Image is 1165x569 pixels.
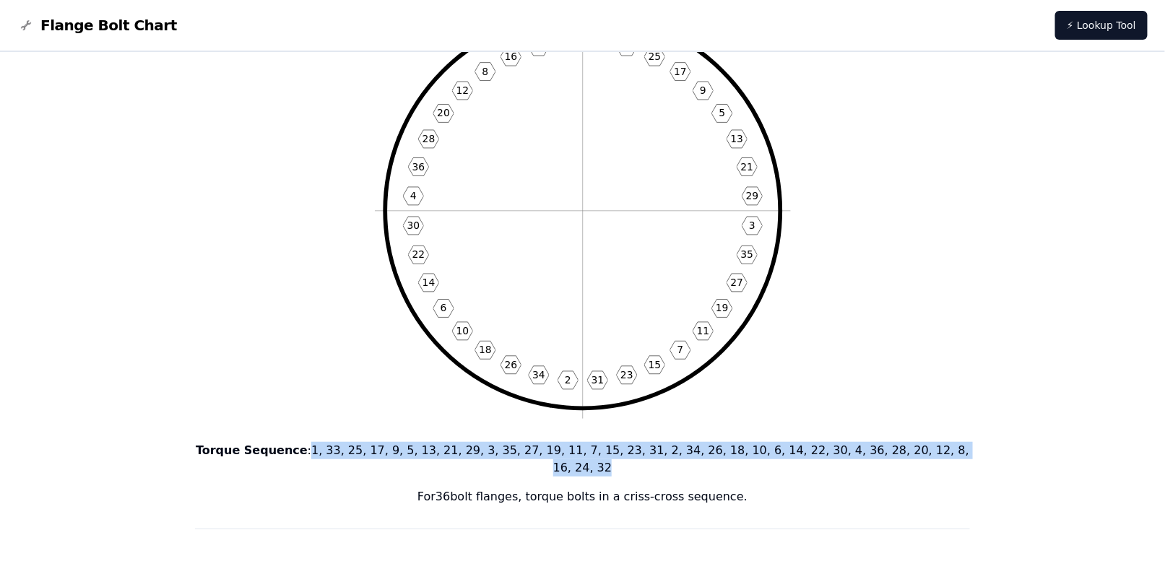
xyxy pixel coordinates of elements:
text: 31 [591,374,604,386]
text: 33 [620,40,633,52]
text: 4 [410,190,417,201]
a: ⚡ Lookup Tool [1055,11,1148,40]
text: 23 [620,369,633,381]
text: 15 [648,359,661,370]
a: Flange Bolt Chart LogoFlange Bolt Chart [17,15,177,35]
text: 16 [504,51,517,62]
text: 6 [440,303,446,314]
text: 24 [532,40,545,52]
text: 30 [407,220,420,231]
text: 25 [648,51,661,62]
text: 13 [730,133,743,144]
text: 12 [456,84,469,96]
text: 28 [422,133,435,144]
p: : 1, 33, 25, 17, 9, 5, 13, 21, 29, 3, 35, 27, 19, 11, 7, 15, 23, 31, 2, 34, 26, 18, 10, 6, 14, 22... [195,442,971,477]
text: 10 [456,325,469,336]
p: For 36 bolt flanges, torque bolts in a criss-cross sequence. [195,488,971,505]
img: Flange Bolt Chart Logo [17,17,35,34]
text: 22 [412,249,425,261]
text: 21 [740,161,753,173]
text: 14 [422,277,435,288]
span: Flange Bolt Chart [40,15,177,35]
text: 35 [740,249,753,261]
b: Torque Sequence [196,443,308,457]
text: 18 [479,344,492,355]
text: 29 [745,190,758,201]
text: 19 [716,303,729,314]
text: 20 [437,108,450,119]
text: 26 [504,359,517,370]
text: 7 [677,344,683,355]
text: 11 [696,325,709,336]
text: 3 [749,220,755,231]
text: 9 [700,84,706,96]
text: 5 [719,108,725,119]
text: 2 [565,374,571,386]
text: 17 [674,66,687,77]
text: 36 [412,161,425,173]
text: 8 [482,66,488,77]
text: 34 [532,369,545,381]
text: 27 [730,277,743,288]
